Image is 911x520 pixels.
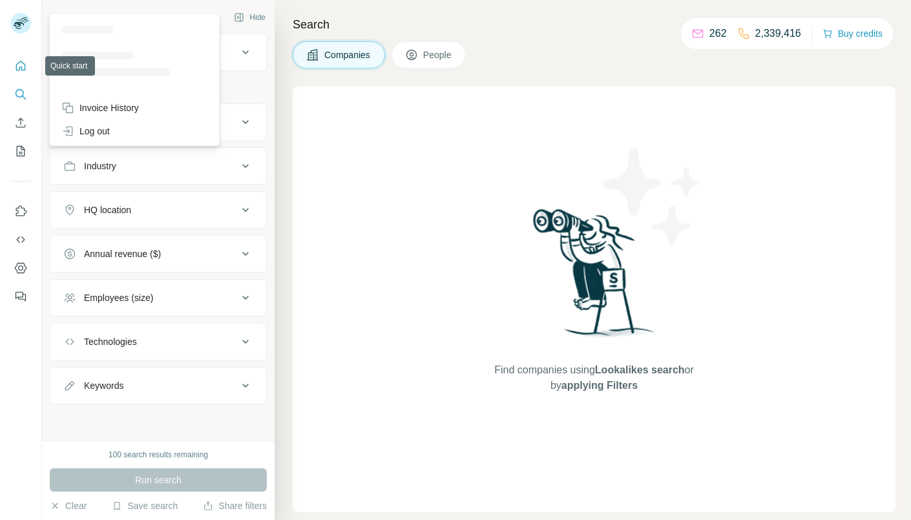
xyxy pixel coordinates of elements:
[61,101,139,114] div: Invoice History
[423,48,453,61] span: People
[84,335,137,348] div: Technologies
[50,326,266,357] button: Technologies
[755,26,801,41] p: 2,339,416
[10,285,31,308] button: Feedback
[50,238,266,269] button: Annual revenue ($)
[84,160,116,172] div: Industry
[10,200,31,223] button: Use Surfe on LinkedIn
[594,138,711,255] img: Surfe Illustration - Stars
[50,12,90,23] div: New search
[10,111,31,134] button: Enrich CSV
[50,194,266,225] button: HQ location
[203,499,267,512] button: Share filters
[109,449,208,461] div: 100 search results remaining
[10,256,31,280] button: Dashboard
[84,379,123,392] div: Keywords
[709,26,727,41] p: 262
[10,54,31,78] button: Quick start
[10,228,31,251] button: Use Surfe API
[527,205,662,349] img: Surfe Illustration - Woman searching with binoculars
[561,380,638,391] span: applying Filters
[324,48,372,61] span: Companies
[595,364,685,375] span: Lookalikes search
[822,25,883,43] button: Buy credits
[112,499,178,512] button: Save search
[50,282,266,313] button: Employees (size)
[61,125,110,138] div: Log out
[490,362,697,393] span: Find companies using or by
[84,247,161,260] div: Annual revenue ($)
[50,151,266,182] button: Industry
[293,16,895,34] h4: Search
[10,83,31,106] button: Search
[50,499,87,512] button: Clear
[84,291,153,304] div: Employees (size)
[84,203,131,216] div: HQ location
[10,140,31,163] button: My lists
[50,370,266,401] button: Keywords
[225,8,275,27] button: Hide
